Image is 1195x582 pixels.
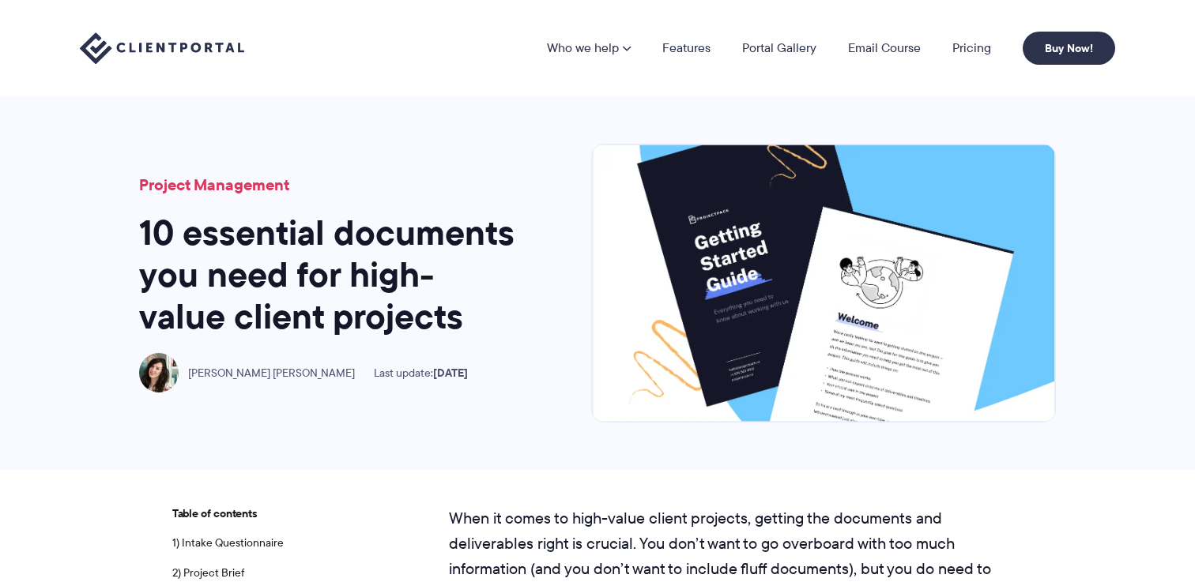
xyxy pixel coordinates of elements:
[172,565,244,580] a: 2) Project Brief
[547,42,631,54] a: Who we help
[172,505,370,523] span: Table of contents
[433,364,468,381] time: [DATE]
[742,42,816,54] a: Portal Gallery
[952,42,991,54] a: Pricing
[374,366,468,380] span: Last update:
[139,212,518,337] h1: 10 essential documents you need for high-value client projects
[1023,32,1115,65] a: Buy Now!
[139,173,289,197] a: Project Management
[172,535,284,550] a: 1) Intake Questionnaire
[188,366,355,380] span: [PERSON_NAME] [PERSON_NAME]
[848,42,921,54] a: Email Course
[662,42,711,54] a: Features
